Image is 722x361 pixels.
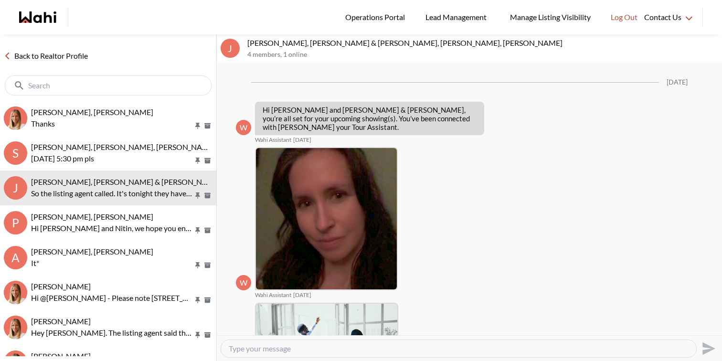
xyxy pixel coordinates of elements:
[193,122,202,130] button: Pin
[4,316,27,339] img: N
[255,291,291,299] span: Wahi Assistant
[256,148,397,289] img: b2a47312968194d5.jpeg
[236,275,251,290] div: W
[611,11,637,23] span: Log Out
[31,327,193,339] p: Hey [PERSON_NAME]. The listing agent said the 8th bathroom is in the pool house.
[193,226,202,234] button: Pin
[4,316,27,339] div: Nurse Noelz, Michelle
[193,331,202,339] button: Pin
[4,176,27,200] div: J
[193,261,202,269] button: Pin
[202,261,212,269] button: Archive
[247,51,718,59] p: 4 members , 1 online
[202,226,212,234] button: Archive
[263,106,477,131] p: Hi [PERSON_NAME] and [PERSON_NAME] & [PERSON_NAME], you’re all set for your upcoming showing(s). ...
[31,247,153,256] span: [PERSON_NAME], [PERSON_NAME]
[4,281,27,304] img: R
[193,296,202,304] button: Pin
[229,344,689,353] textarea: Type your message
[4,141,27,165] div: S
[255,136,291,144] span: Wahi Assistant
[28,81,190,90] input: Search
[31,317,91,326] span: [PERSON_NAME]
[202,296,212,304] button: Archive
[31,142,216,151] span: [PERSON_NAME], [PERSON_NAME], [PERSON_NAME]
[4,246,27,269] div: A
[31,292,193,304] p: Hi @[PERSON_NAME] - Please note [STREET_ADDRESS] is coming back on the market. The deal fell thro...
[202,157,212,165] button: Archive
[31,282,91,291] span: [PERSON_NAME]
[247,38,718,48] p: [PERSON_NAME], [PERSON_NAME] & [PERSON_NAME], [PERSON_NAME], [PERSON_NAME]
[31,223,193,234] p: Hi [PERSON_NAME] and Nitin, we hope you enjoyed your showings! Did the properties meet your crite...
[31,118,193,129] p: Thanks
[507,11,594,23] span: Manage Listing Visibility
[193,191,202,200] button: Pin
[31,212,153,221] span: [PERSON_NAME], [PERSON_NAME]
[697,338,718,359] button: Send
[293,136,311,144] time: 2025-08-10T15:19:34.587Z
[293,291,311,299] time: 2025-08-10T15:19:35.685Z
[425,11,490,23] span: Lead Management
[4,106,27,130] img: S
[31,107,153,117] span: [PERSON_NAME], [PERSON_NAME]
[4,211,27,234] div: P
[31,177,346,186] span: [PERSON_NAME], [PERSON_NAME] & [PERSON_NAME], [PERSON_NAME], [PERSON_NAME]
[193,157,202,165] button: Pin
[221,39,240,58] div: J
[202,122,212,130] button: Archive
[202,331,212,339] button: Archive
[667,78,688,86] div: [DATE]
[4,106,27,130] div: Saeid Kanani, Michelle
[31,351,91,361] span: [PERSON_NAME]
[236,120,251,135] div: W
[19,11,56,23] a: Wahi homepage
[31,153,193,164] p: [DATE] 5:30 pm pls
[202,191,212,200] button: Archive
[31,188,193,199] p: So the listing agent called. It's tonight they have company over and we're not able to accommodat...
[4,281,27,304] div: Ritu Gill, Michelle
[345,11,408,23] span: Operations Portal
